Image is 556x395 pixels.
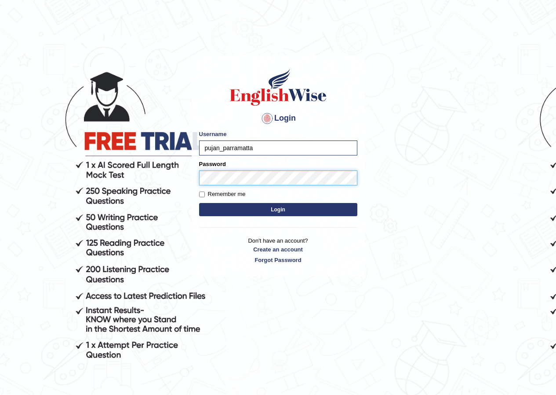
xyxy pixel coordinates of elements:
[199,256,357,264] a: Forgot Password
[199,160,226,168] label: Password
[199,245,357,254] a: Create an account
[199,236,357,264] p: Don't have an account?
[199,190,246,199] label: Remember me
[228,67,328,107] img: Logo of English Wise sign in for intelligent practice with AI
[199,130,227,138] label: Username
[199,111,357,126] h4: Login
[199,192,205,197] input: Remember me
[199,203,357,216] button: Login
